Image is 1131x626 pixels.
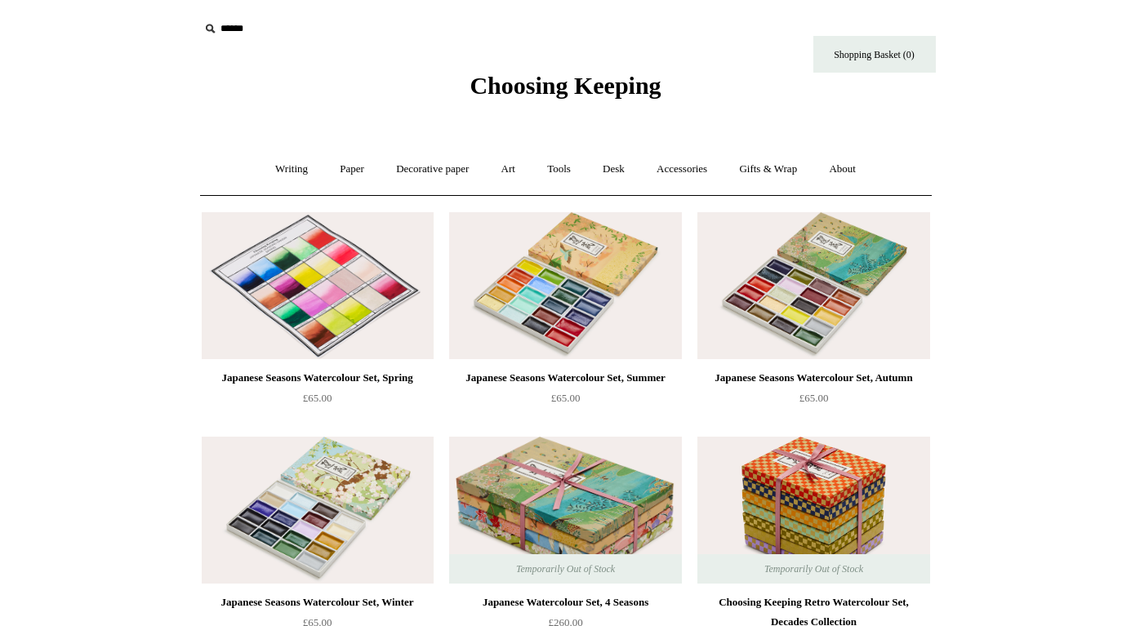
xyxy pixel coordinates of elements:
[470,85,661,96] a: Choosing Keeping
[748,554,879,584] span: Temporarily Out of Stock
[449,437,681,584] a: Japanese Watercolour Set, 4 Seasons Japanese Watercolour Set, 4 Seasons Temporarily Out of Stock
[453,368,677,388] div: Japanese Seasons Watercolour Set, Summer
[449,212,681,359] a: Japanese Seasons Watercolour Set, Summer Japanese Seasons Watercolour Set, Summer
[697,437,929,584] img: Choosing Keeping Retro Watercolour Set, Decades Collection
[202,212,434,359] img: Japanese Seasons Watercolour Set, Spring
[532,148,586,191] a: Tools
[724,148,812,191] a: Gifts & Wrap
[470,72,661,99] span: Choosing Keeping
[206,368,430,388] div: Japanese Seasons Watercolour Set, Spring
[303,392,332,404] span: £65.00
[453,593,677,612] div: Japanese Watercolour Set, 4 Seasons
[202,368,434,435] a: Japanese Seasons Watercolour Set, Spring £65.00
[813,36,936,73] a: Shopping Basket (0)
[697,437,929,584] a: Choosing Keeping Retro Watercolour Set, Decades Collection Choosing Keeping Retro Watercolour Set...
[697,212,929,359] a: Japanese Seasons Watercolour Set, Autumn Japanese Seasons Watercolour Set, Autumn
[701,368,925,388] div: Japanese Seasons Watercolour Set, Autumn
[381,148,483,191] a: Decorative paper
[449,212,681,359] img: Japanese Seasons Watercolour Set, Summer
[206,593,430,612] div: Japanese Seasons Watercolour Set, Winter
[814,148,871,191] a: About
[642,148,722,191] a: Accessories
[588,148,639,191] a: Desk
[202,437,434,584] a: Japanese Seasons Watercolour Set, Winter Japanese Seasons Watercolour Set, Winter
[487,148,530,191] a: Art
[799,392,829,404] span: £65.00
[449,437,681,584] img: Japanese Watercolour Set, 4 Seasons
[325,148,379,191] a: Paper
[202,212,434,359] a: Japanese Seasons Watercolour Set, Spring Japanese Seasons Watercolour Set, Spring
[697,368,929,435] a: Japanese Seasons Watercolour Set, Autumn £65.00
[260,148,323,191] a: Writing
[551,392,581,404] span: £65.00
[449,368,681,435] a: Japanese Seasons Watercolour Set, Summer £65.00
[500,554,631,584] span: Temporarily Out of Stock
[697,212,929,359] img: Japanese Seasons Watercolour Set, Autumn
[202,437,434,584] img: Japanese Seasons Watercolour Set, Winter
